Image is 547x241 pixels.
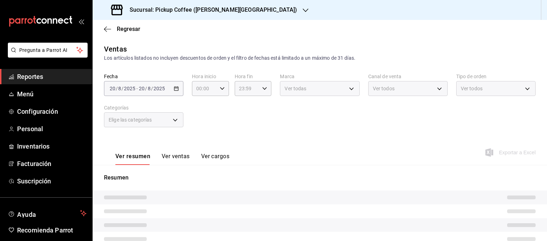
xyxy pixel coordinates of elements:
span: / [116,86,118,91]
span: Reportes [17,72,87,81]
span: / [121,86,124,91]
button: Ver cargos [201,153,230,165]
span: Suscripción [17,176,87,186]
input: -- [147,86,151,91]
div: Los artículos listados no incluyen descuentos de orden y el filtro de fechas está limitado a un m... [104,54,536,62]
span: Ayuda [17,209,77,218]
h3: Sucursal: Pickup Coffee ([PERSON_NAME][GEOGRAPHIC_DATA]) [124,6,297,14]
span: / [145,86,147,91]
span: Ver todos [461,85,483,92]
span: Ver todos [373,85,395,92]
label: Hora inicio [192,74,229,79]
input: -- [139,86,145,91]
label: Canal de venta [368,74,448,79]
input: -- [109,86,116,91]
label: Categorías [104,105,183,110]
input: ---- [124,86,136,91]
button: Ver resumen [115,153,150,165]
span: Ver todas [285,85,306,92]
input: -- [118,86,121,91]
span: Menú [17,89,87,99]
span: Inventarios [17,141,87,151]
span: - [136,86,138,91]
span: Pregunta a Parrot AI [19,47,77,54]
label: Fecha [104,74,183,79]
div: Ventas [104,44,127,54]
button: Pregunta a Parrot AI [8,43,88,58]
span: Facturación [17,159,87,168]
label: Tipo de orden [456,74,536,79]
a: Pregunta a Parrot AI [5,52,88,59]
span: Recomienda Parrot [17,225,87,235]
span: Elige las categorías [109,116,152,123]
label: Hora fin [235,74,272,79]
span: Configuración [17,107,87,116]
button: Regresar [104,26,140,32]
p: Resumen [104,173,536,182]
span: Personal [17,124,87,134]
button: open_drawer_menu [78,18,84,24]
span: / [151,86,153,91]
label: Marca [280,74,359,79]
div: navigation tabs [115,153,229,165]
button: Ver ventas [162,153,190,165]
span: Regresar [117,26,140,32]
input: ---- [153,86,165,91]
